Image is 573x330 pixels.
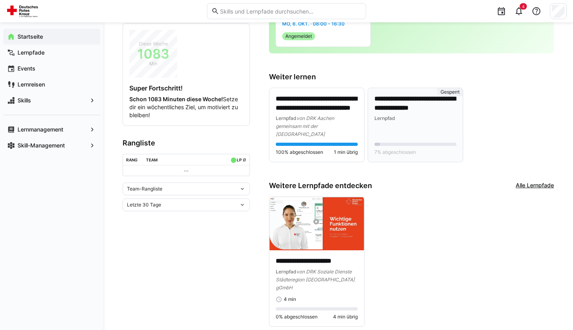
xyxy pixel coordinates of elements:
p: Setze dir ein wöchentliches Ziel, um motiviert zu bleiben! [129,95,243,119]
span: Team-Rangliste [127,186,162,192]
div: Team [146,157,158,162]
span: 100% abgeschlossen [276,149,323,155]
span: Lernpfad [276,269,296,275]
span: Gesperrt [440,89,460,95]
span: Angemeldet [285,33,312,39]
a: ø [243,156,246,163]
h3: Weitere Lernpfade entdecken [269,181,372,190]
strong: Schon 1083 Minuten diese Woche! [129,96,223,102]
span: 0% abgeschlossen [276,314,318,320]
span: von DRK Aachen gemeinsam mit der [GEOGRAPHIC_DATA] [276,115,334,137]
span: Letzte 30 Tage [127,202,161,208]
input: Skills und Lernpfade durchsuchen… [219,8,362,15]
span: 4 min übrig [333,314,358,320]
img: image [269,197,364,250]
h4: Super Fortschritt! [129,84,243,92]
h3: Rangliste [123,139,250,147]
span: 7% abgeschlossen [374,149,416,155]
a: Alle Lernpfade [516,181,554,190]
span: 1 min übrig [334,149,358,155]
div: LP [237,157,242,162]
div: Rang [126,157,138,162]
span: Lernpfad [276,115,296,121]
span: Lernpfad [374,115,395,121]
h3: Weiter lernen [269,73,554,81]
span: Mo, 6. Okt. · 08:00 - 16:30 [282,21,345,27]
span: von DRK Soziale Dienste Städteregion [GEOGRAPHIC_DATA] gGmbH [276,269,355,291]
span: 4 min [284,296,296,302]
span: 4 [522,4,524,9]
